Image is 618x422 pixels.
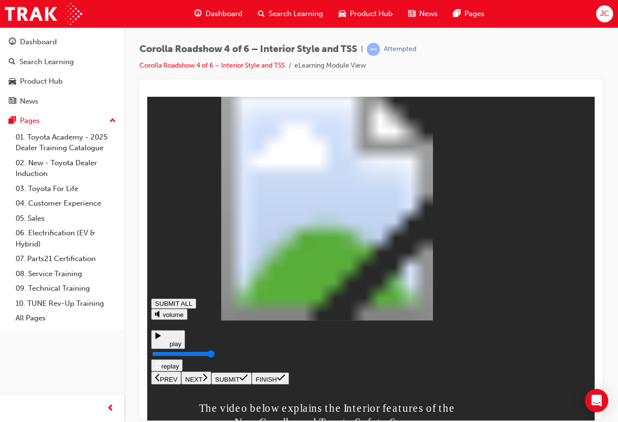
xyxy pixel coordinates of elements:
button: JC [596,5,613,22]
div: Product Hub [20,76,63,87]
button: DashboardSearch LearningProduct HubNews [4,31,120,112]
button: Pages [4,112,120,130]
span: guage-icon [194,8,202,20]
a: All Pages [12,311,120,326]
span: search-icon [9,58,16,67]
a: 09. Technical Training [12,281,120,296]
span: news-icon [408,8,415,20]
a: Search Learning [4,53,120,71]
a: 05. Sales [12,211,120,226]
a: Product Hub [4,72,120,90]
a: 10. TUNE Rev-Up Training [12,296,120,311]
a: search-iconSearch Learning [250,4,331,24]
div: Search Learning [19,56,74,68]
a: guage-iconDashboard [187,4,250,24]
span: car-icon [9,77,16,86]
div: Attempted [384,45,416,54]
a: 06. Electrification (EV & Hybrid) [12,226,120,251]
a: news-iconNews [400,4,446,24]
span: News [419,8,438,19]
span: learningRecordVerb_ATTEMPT-icon [367,43,380,56]
div: Open Intercom Messenger [585,389,608,412]
a: pages-iconPages [446,4,492,24]
span: Dashboard [206,8,242,19]
a: News [4,92,120,110]
div: News [20,96,38,107]
span: up-icon [109,115,116,127]
a: Corolla Roadshow 4 of 6 – Interior Style and TSS [139,61,285,70]
img: Trak [5,3,82,25]
div: Dashboard [20,36,57,48]
span: Product Hub [350,8,393,19]
span: prev-icon [107,403,114,415]
span: guage-icon [9,38,16,47]
span: car-icon [339,8,346,20]
a: 04. Customer Experience [12,196,120,211]
span: pages-icon [453,8,461,20]
div: Pages [20,115,40,126]
a: 03. Toyota For Life [12,181,120,196]
a: car-iconProduct Hub [331,4,400,24]
span: | [361,44,363,55]
span: JC [600,8,609,19]
a: 08. Service Training [12,266,120,281]
a: 01. Toyota Academy - 2025 Dealer Training Catalogue [12,130,120,156]
span: news-icon [9,97,16,106]
span: Pages [464,8,484,19]
li: eLearning Module View [294,60,366,71]
span: Search Learning [269,8,323,19]
span: Corolla Roadshow 4 of 6 – Interior Style and TSS [139,44,357,55]
span: pages-icon [9,117,16,125]
span: search-icon [258,8,265,20]
a: Dashboard [4,33,120,51]
a: 07. Parts21 Certification [12,251,120,266]
a: 02. New - Toyota Dealer Induction [12,156,120,181]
